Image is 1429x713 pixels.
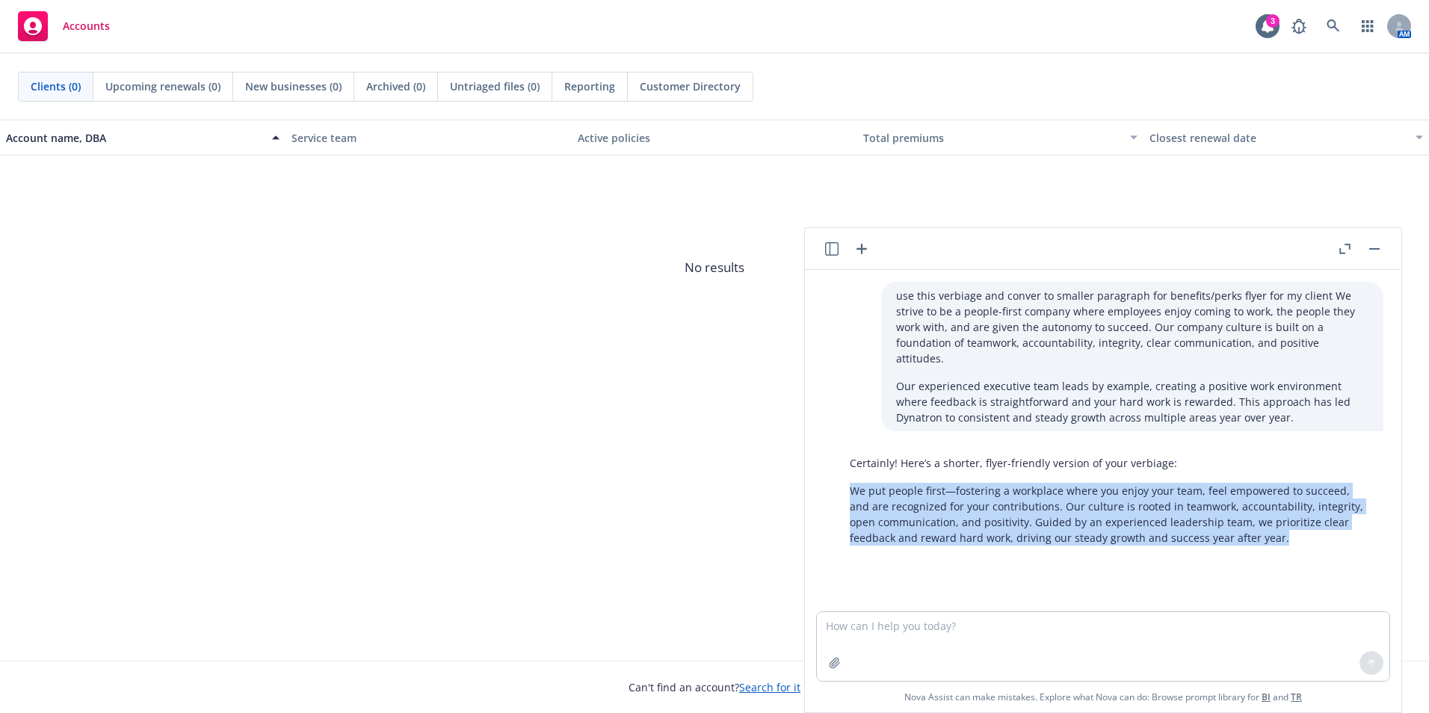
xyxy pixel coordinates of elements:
p: Our experienced executive team leads by example, creating a positive work environment where feedb... [896,378,1368,425]
span: Accounts [63,20,110,32]
a: Search [1318,11,1348,41]
p: We put people first—fostering a workplace where you enjoy your team, feel empowered to succeed, a... [850,483,1368,546]
span: Customer Directory [640,78,741,94]
p: use this verbiage and conver to smaller paragraph for benefits/perks flyer for my client We striv... [896,288,1368,366]
span: Clients (0) [31,78,81,94]
div: 3 [1266,14,1280,28]
span: Nova Assist can make mistakes. Explore what Nova can do: Browse prompt library for and [904,682,1302,712]
button: Active policies [572,120,857,155]
div: Service team [291,130,565,146]
span: Upcoming renewals (0) [105,78,220,94]
a: Search for it [739,680,800,694]
div: Account name, DBA [6,130,263,146]
button: Total premiums [857,120,1143,155]
p: Certainly! Here’s a shorter, flyer-friendly version of your verbiage: [850,455,1368,471]
button: Service team [286,120,571,155]
div: Active policies [578,130,851,146]
span: Archived (0) [366,78,425,94]
a: Switch app [1353,11,1383,41]
span: Reporting [564,78,615,94]
a: Report a Bug [1284,11,1314,41]
a: BI [1262,691,1271,703]
span: Can't find an account? [629,679,800,695]
div: Closest renewal date [1149,130,1407,146]
button: Closest renewal date [1143,120,1429,155]
span: Untriaged files (0) [450,78,540,94]
a: TR [1291,691,1302,703]
a: Accounts [12,5,116,47]
div: Total premiums [863,130,1120,146]
span: New businesses (0) [245,78,342,94]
